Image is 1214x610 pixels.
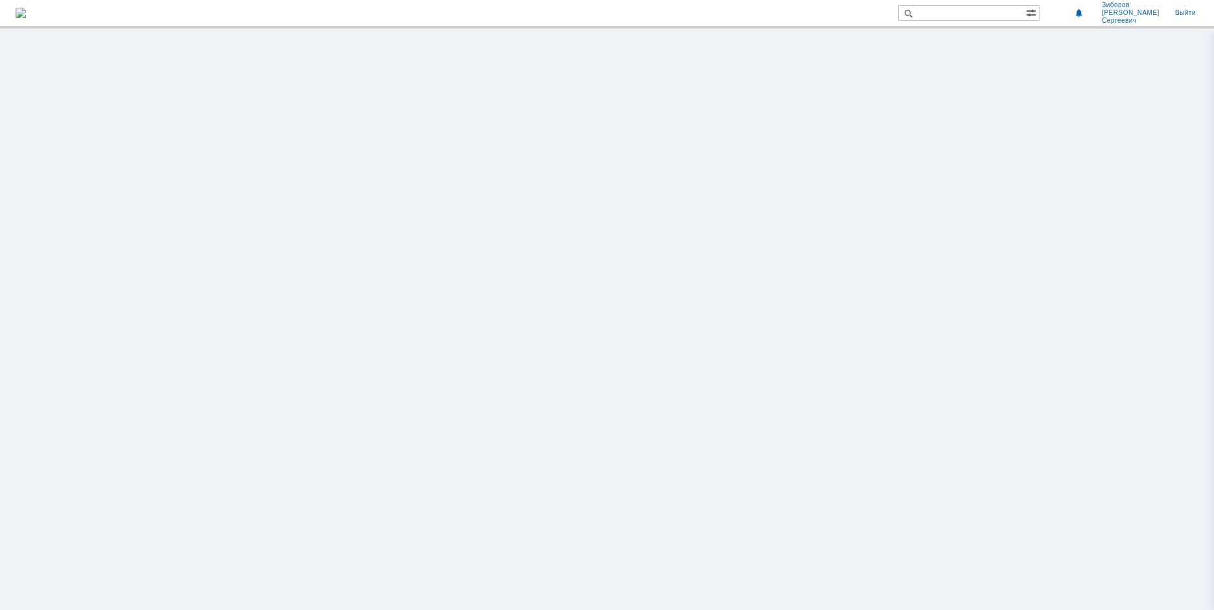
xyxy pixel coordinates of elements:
[1026,6,1039,18] span: Расширенный поиск
[16,8,26,18] img: logo
[1102,9,1160,17] span: [PERSON_NAME]
[16,8,26,18] a: Перейти на домашнюю страницу
[1102,17,1160,25] span: Сергеевич
[1102,1,1160,9] span: Зиборов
